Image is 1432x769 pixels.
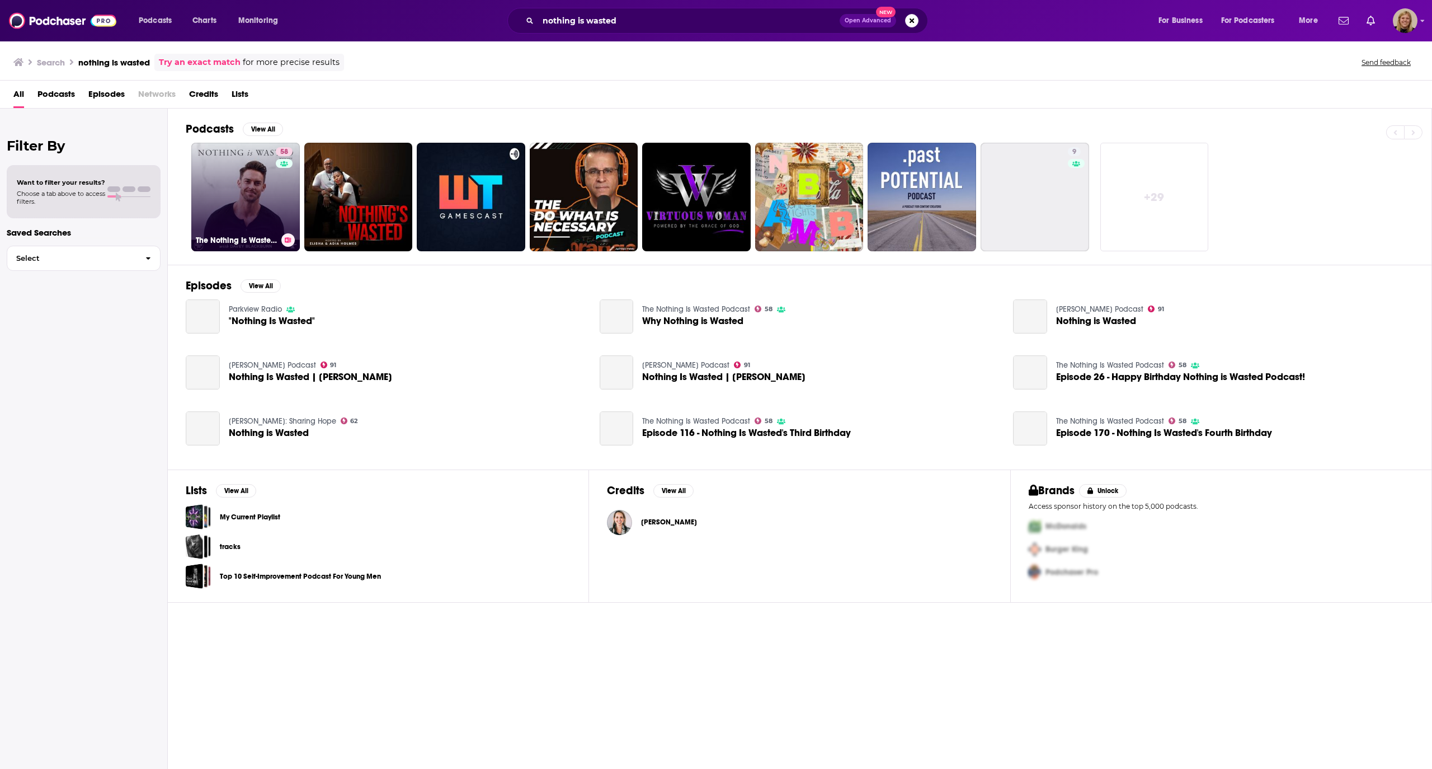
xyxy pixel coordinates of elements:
a: Charts [185,12,223,30]
span: Monitoring [238,13,278,29]
span: New [876,7,896,17]
h3: The Nothing Is Wasted Podcast [196,236,277,245]
span: Nothing Is Wasted | [PERSON_NAME] [229,372,392,382]
span: Credits [189,85,218,108]
a: tracks [220,541,241,553]
a: 9 [981,143,1089,251]
span: All [13,85,24,108]
a: 9 [1068,147,1081,156]
h3: nothing is wasted [78,57,150,68]
span: Podcasts [139,13,172,29]
span: For Podcasters [1221,13,1275,29]
button: Send feedback [1358,58,1414,67]
a: 58 [755,418,772,424]
button: Aubrey SampsonAubrey Sampson [607,504,992,540]
a: 58 [1169,362,1186,368]
h2: Episodes [186,279,232,293]
a: 58 [755,306,772,312]
span: More [1299,13,1318,29]
a: 91 [734,362,750,368]
input: Search podcasts, credits, & more... [538,12,840,30]
span: 58 [1179,363,1186,368]
span: Podchaser Pro [1045,568,1098,577]
h2: Filter By [7,138,161,154]
a: Why Nothing is Wasted [642,316,743,326]
button: open menu [230,12,293,30]
span: Episode 116 - Nothing Is Wasted's Third Birthday [642,428,851,438]
a: EpisodesView All [186,279,281,293]
span: 62 [350,419,357,424]
a: Show notifications dropdown [1362,11,1379,30]
span: Choose a tab above to access filters. [17,190,105,205]
a: 62 [341,418,358,424]
a: Episodes [88,85,125,108]
a: PodcastsView All [186,122,283,136]
a: Nothing Is Wasted | Joel Osteen [600,355,634,390]
span: Episode 170 - Nothing Is Wasted's Fourth Birthday [1056,428,1272,438]
img: Second Pro Logo [1024,538,1045,561]
p: Saved Searches [7,227,161,238]
a: The Nothing Is Wasted Podcast [642,416,750,426]
span: Podcasts [37,85,75,108]
a: Nothing is Wasted [186,411,220,446]
span: 58 [765,307,772,312]
a: 91 [321,362,337,368]
a: Nothing Is Wasted | Joel Osteen [229,372,392,382]
a: 58The Nothing Is Wasted Podcast [191,143,300,251]
span: For Business [1158,13,1203,29]
a: Episode 26 - Happy Birthday Nothing is Wasted Podcast! [1013,355,1047,390]
a: Aubrey Sampson [641,518,697,527]
img: User Profile [1393,8,1417,33]
span: Nothing is Wasted [1056,316,1136,326]
a: Joni Eareckson Tada: Sharing Hope [229,416,336,426]
a: tracks [186,534,211,559]
button: open menu [1151,12,1217,30]
a: Top 10 Self-Improvement Podcast For Young Men [220,570,381,583]
span: Charts [192,13,216,29]
a: 58 [276,147,293,156]
a: "Nothing Is Wasted" [229,316,315,326]
a: "Nothing Is Wasted" [186,299,220,334]
a: Episode 116 - Nothing Is Wasted's Third Birthday [600,411,634,446]
span: Burger King [1045,545,1088,554]
button: View All [241,279,281,293]
span: Select [7,255,136,262]
button: Unlock [1079,484,1127,498]
a: Episode 170 - Nothing Is Wasted's Fourth Birthday [1013,411,1047,446]
img: Third Pro Logo [1024,561,1045,584]
a: My Current Playlist [220,511,280,523]
a: Parkview Radio [229,304,282,314]
span: 91 [330,363,336,368]
a: The Nothing Is Wasted Podcast [642,304,750,314]
a: Nothing Is Wasted | Joel Osteen [186,355,220,390]
button: open menu [1214,12,1291,30]
h3: Search [37,57,65,68]
h2: Podcasts [186,122,234,136]
button: View All [243,123,283,136]
button: open menu [1291,12,1332,30]
a: My Current Playlist [186,504,211,529]
div: Search podcasts, credits, & more... [518,8,939,34]
a: ListsView All [186,484,256,498]
span: Want to filter your results? [17,179,105,186]
span: 58 [1179,419,1186,424]
span: Episode 26 - Happy Birthday Nothing is Wasted Podcast! [1056,372,1305,382]
a: Why Nothing is Wasted [600,299,634,334]
button: Open AdvancedNew [840,14,896,27]
span: Nothing Is Wasted | [PERSON_NAME] [642,372,805,382]
a: Lists [232,85,248,108]
a: +29 [1100,143,1209,251]
span: 58 [280,147,288,158]
span: Open Advanced [845,18,891,24]
a: CreditsView All [607,484,694,498]
a: Aubrey Sampson [607,510,632,535]
span: 9 [1072,147,1076,158]
a: Joel Osteen Podcast [642,360,729,370]
a: The Nothing Is Wasted Podcast [1056,360,1164,370]
span: Logged in as avansolkema [1393,8,1417,33]
a: Top 10 Self-Improvement Podcast For Young Men [186,564,211,589]
h2: Brands [1029,484,1075,498]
